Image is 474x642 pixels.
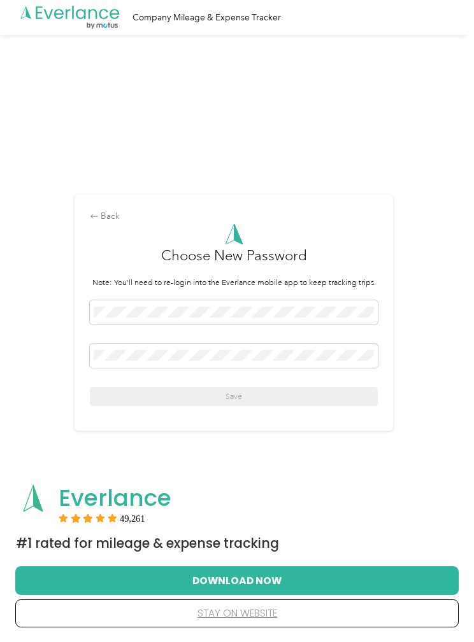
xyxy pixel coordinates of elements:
[59,482,171,514] span: Everlance
[36,567,438,594] button: Download Now
[36,600,438,627] button: stay on website
[59,513,145,522] div: Rating:5 stars
[16,481,50,515] img: App logo
[16,534,279,552] span: #1 Rated for Mileage & Expense Tracking
[120,515,145,522] span: User reviews count
[92,277,376,289] p: Note: You'll need to re-login into the Everlance mobile app to keep tracking trips.
[90,210,378,223] div: Back
[133,11,281,24] div: Company Mileage & Expense Tracker
[161,245,307,277] h3: Choose New Password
